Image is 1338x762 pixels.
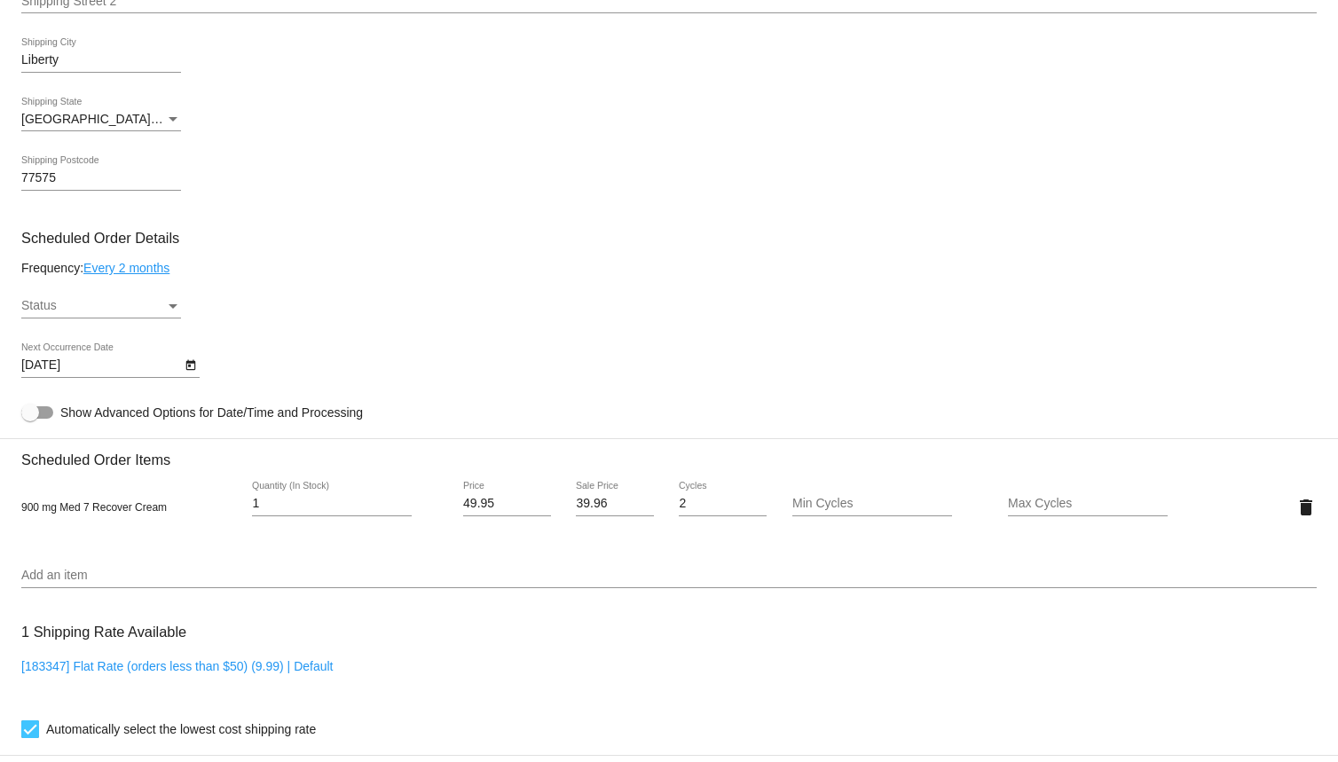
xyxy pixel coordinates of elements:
[60,404,363,421] span: Show Advanced Options for Date/Time and Processing
[679,497,767,511] input: Cycles
[181,355,200,373] button: Open calendar
[83,261,169,275] a: Every 2 months
[46,719,316,740] span: Automatically select the lowest cost shipping rate
[21,230,1317,247] h3: Scheduled Order Details
[576,497,653,511] input: Sale Price
[21,438,1317,468] h3: Scheduled Order Items
[252,497,412,511] input: Quantity (In Stock)
[21,53,181,67] input: Shipping City
[21,569,1317,583] input: Add an item
[21,501,167,514] span: 900 mg Med 7 Recover Cream
[21,113,181,127] mat-select: Shipping State
[1295,497,1317,518] mat-icon: delete
[21,171,181,185] input: Shipping Postcode
[21,299,181,313] mat-select: Status
[21,298,57,312] span: Status
[792,497,952,511] input: Min Cycles
[21,358,181,373] input: Next Occurrence Date
[21,112,230,126] span: [GEOGRAPHIC_DATA] | [US_STATE]
[21,261,1317,275] div: Frequency:
[21,613,186,651] h3: 1 Shipping Rate Available
[1008,497,1168,511] input: Max Cycles
[21,659,334,673] a: [183347] Flat Rate (orders less than $50) (9.99) | Default
[463,497,551,511] input: Price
